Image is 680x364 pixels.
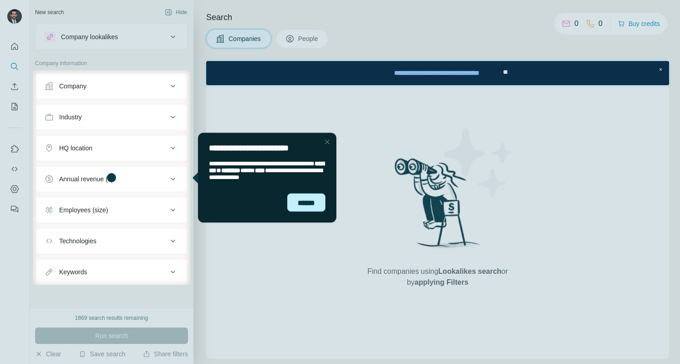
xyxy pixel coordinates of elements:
button: Technologies [36,230,188,252]
div: Technologies [59,236,96,246]
div: Keywords [59,267,87,277]
button: Industry [36,106,188,128]
iframe: Tooltip [190,131,338,225]
button: Keywords [36,261,188,283]
div: Upgrade plan for full access to Surfe [166,2,294,22]
button: HQ location [36,137,188,159]
button: Company [36,75,188,97]
div: Company [59,82,86,91]
div: Industry [59,113,82,122]
div: Close Step [450,4,459,13]
button: Annual revenue ($) [36,168,188,190]
div: Annual revenue ($) [59,174,113,184]
div: Employees (size) [59,205,108,215]
button: Employees (size) [36,199,188,221]
div: HQ location [59,144,92,153]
